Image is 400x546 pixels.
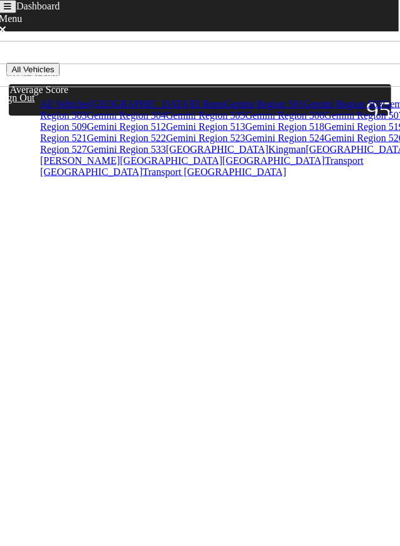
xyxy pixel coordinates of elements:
[40,155,120,166] a: [PERSON_NAME]
[166,121,245,132] a: Gemini Region 513
[304,99,383,109] a: Gemini Region 502
[222,155,325,166] a: [GEOGRAPHIC_DATA]
[143,167,286,177] a: Transport [GEOGRAPHIC_DATA]
[16,1,60,11] span: Dashboard
[87,133,166,143] a: Gemini Region 522
[120,155,222,166] a: [GEOGRAPHIC_DATA]
[87,110,166,121] a: Gemini Region 504
[246,121,325,132] a: Gemini Region 518
[89,99,192,109] a: [GEOGRAPHIC_DATA]
[40,99,89,109] a: All Vehicles
[87,121,166,132] a: Gemini Region 512
[166,133,245,143] a: Gemini Region 523
[246,110,325,121] a: Gemini Region 506
[192,99,225,109] a: El Reno
[9,153,364,202] div: Congratulations on your outstanding driver management! Your team had no severe issues!
[225,99,304,109] a: Gemini Region 501
[87,144,166,155] a: Gemini Region 533
[166,144,268,155] a: [GEOGRAPHIC_DATA]
[246,133,325,143] a: Gemini Region 524
[269,144,306,155] a: Kingman
[40,155,364,177] a: Transport [GEOGRAPHIC_DATA]
[166,110,245,121] a: Gemini Region 505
